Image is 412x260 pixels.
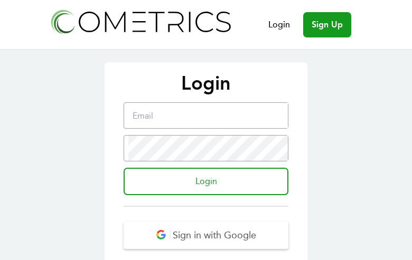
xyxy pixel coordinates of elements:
input: Email [128,103,288,128]
a: Sign Up [303,12,351,37]
button: Sign in with Google [124,222,288,249]
img: Cometrics logo [48,6,233,36]
a: Login [268,18,290,31]
input: Login [124,168,288,195]
p: Login [115,73,297,94]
